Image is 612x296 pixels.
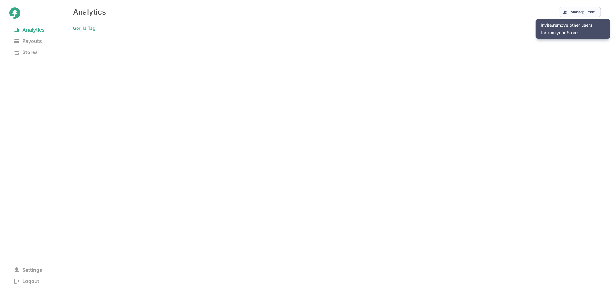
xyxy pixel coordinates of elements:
[9,48,43,56] span: Stores
[9,266,47,274] span: Settings
[559,7,601,17] button: Manage Team
[73,24,95,33] span: Gorilla Tag
[9,277,44,285] span: Logout
[9,37,47,45] span: Payouts
[541,21,605,36] p: Invite/remove other users to/from your Store.
[9,25,50,34] span: Analytics
[73,7,106,16] h3: Analytics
